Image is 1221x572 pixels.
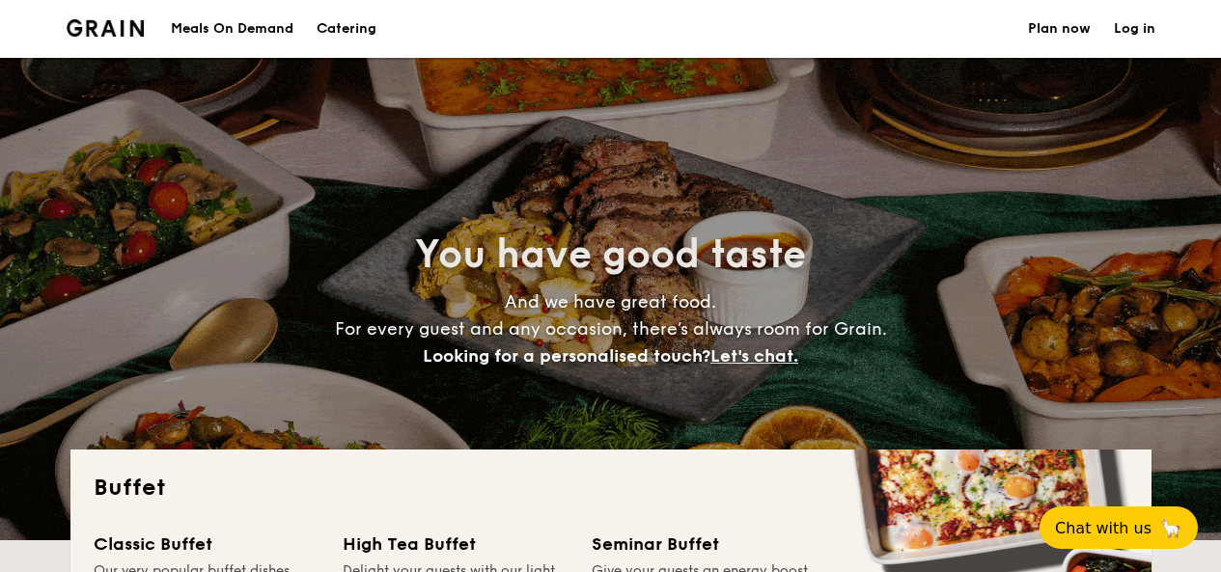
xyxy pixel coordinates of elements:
a: Logotype [67,19,145,37]
div: Seminar Buffet [592,531,818,558]
div: Classic Buffet [94,531,319,558]
span: And we have great food. For every guest and any occasion, there’s always room for Grain. [335,291,887,367]
div: High Tea Buffet [343,531,569,558]
span: You have good taste [415,232,806,278]
button: Chat with us🦙 [1040,506,1198,549]
span: 🦙 [1159,517,1182,539]
h2: Buffet [94,473,1128,504]
span: Chat with us [1055,519,1152,537]
img: Grain [67,19,145,37]
span: Looking for a personalised touch? [423,345,710,367]
span: Let's chat. [710,345,798,367]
